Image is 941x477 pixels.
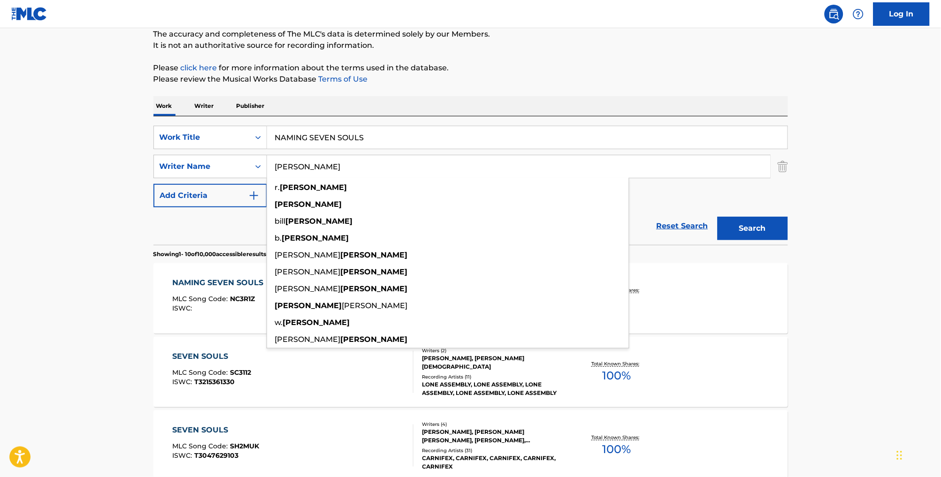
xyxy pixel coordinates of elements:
[282,234,349,242] strong: [PERSON_NAME]
[172,295,230,303] span: MLC Song Code :
[592,360,642,367] p: Total Known Shares:
[894,432,941,477] iframe: Chat Widget
[153,96,175,116] p: Work
[422,347,564,354] div: Writers ( 2 )
[172,277,268,288] div: NAMING SEVEN SOULS
[192,96,217,116] p: Writer
[286,217,353,226] strong: [PERSON_NAME]
[275,284,341,293] span: [PERSON_NAME]
[873,2,930,26] a: Log In
[230,368,251,377] span: SC3112
[172,451,194,460] span: ISWC :
[11,7,47,21] img: MLC Logo
[275,200,342,209] strong: [PERSON_NAME]
[153,126,788,245] form: Search Form
[422,373,564,380] div: Recording Artists ( 11 )
[275,250,341,259] span: [PERSON_NAME]
[825,5,843,23] a: Public Search
[172,304,194,312] span: ISWC :
[422,354,564,371] div: [PERSON_NAME], [PERSON_NAME][DEMOGRAPHIC_DATA]
[853,8,864,20] img: help
[422,428,564,445] div: [PERSON_NAME], [PERSON_NAME] [PERSON_NAME], [PERSON_NAME], [PERSON_NAME]
[422,454,564,471] div: CARNIFEX, CARNIFEX, CARNIFEX, CARNIFEX, CARNIFEX
[422,421,564,428] div: Writers ( 4 )
[317,75,368,83] a: Terms of Use
[422,380,564,397] div: LONE ASSEMBLY, LONE ASSEMBLY, LONE ASSEMBLY, LONE ASSEMBLY, LONE ASSEMBLY
[160,132,244,143] div: Work Title
[275,267,341,276] span: [PERSON_NAME]
[153,40,788,51] p: It is not an authoritative source for recording information.
[897,441,903,469] div: Drag
[280,183,347,192] strong: [PERSON_NAME]
[153,263,788,333] a: NAMING SEVEN SOULSMLC Song Code:NC3R1ZISWC:Writers (9)[PERSON_NAME], [PERSON_NAME], [DEMOGRAPHIC_...
[283,318,350,327] strong: [PERSON_NAME]
[778,155,788,178] img: Delete Criterion
[341,335,408,344] strong: [PERSON_NAME]
[153,74,788,85] p: Please review the Musical Works Database
[234,96,268,116] p: Publisher
[718,217,788,240] button: Search
[275,318,283,327] span: w.
[172,424,259,436] div: SEVEN SOULS
[194,451,238,460] span: T3047629103
[603,441,631,458] span: 100 %
[275,183,280,192] span: r.
[275,217,286,226] span: bill
[849,5,868,23] div: Help
[275,301,342,310] strong: [PERSON_NAME]
[828,8,840,20] img: search
[153,62,788,74] p: Please for more information about the terms used in the database.
[342,301,408,310] span: [PERSON_NAME]
[341,284,408,293] strong: [PERSON_NAME]
[230,295,255,303] span: NC3R1Z
[652,216,713,236] a: Reset Search
[172,378,194,386] span: ISWC :
[341,267,408,276] strong: [PERSON_NAME]
[248,190,260,201] img: 9d2ae6d4665cec9f34b9.svg
[275,335,341,344] span: [PERSON_NAME]
[181,63,217,72] a: click here
[603,367,631,384] span: 100 %
[422,447,564,454] div: Recording Artists ( 31 )
[275,234,282,242] span: b.
[153,29,788,40] p: The accuracy and completeness of The MLC's data is determined solely by our Members.
[153,184,267,207] button: Add Criteria
[172,442,230,450] span: MLC Song Code :
[172,351,251,362] div: SEVEN SOULS
[592,434,642,441] p: Total Known Shares:
[160,161,244,172] div: Writer Name
[341,250,408,259] strong: [PERSON_NAME]
[230,442,259,450] span: SH2MUK
[153,250,305,258] p: Showing 1 - 10 of 10,000 accessible results (Total 28,433 )
[194,378,235,386] span: T3215361330
[153,337,788,407] a: SEVEN SOULSMLC Song Code:SC3112ISWC:T3215361330Writers (2)[PERSON_NAME], [PERSON_NAME][DEMOGRAPHI...
[172,368,230,377] span: MLC Song Code :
